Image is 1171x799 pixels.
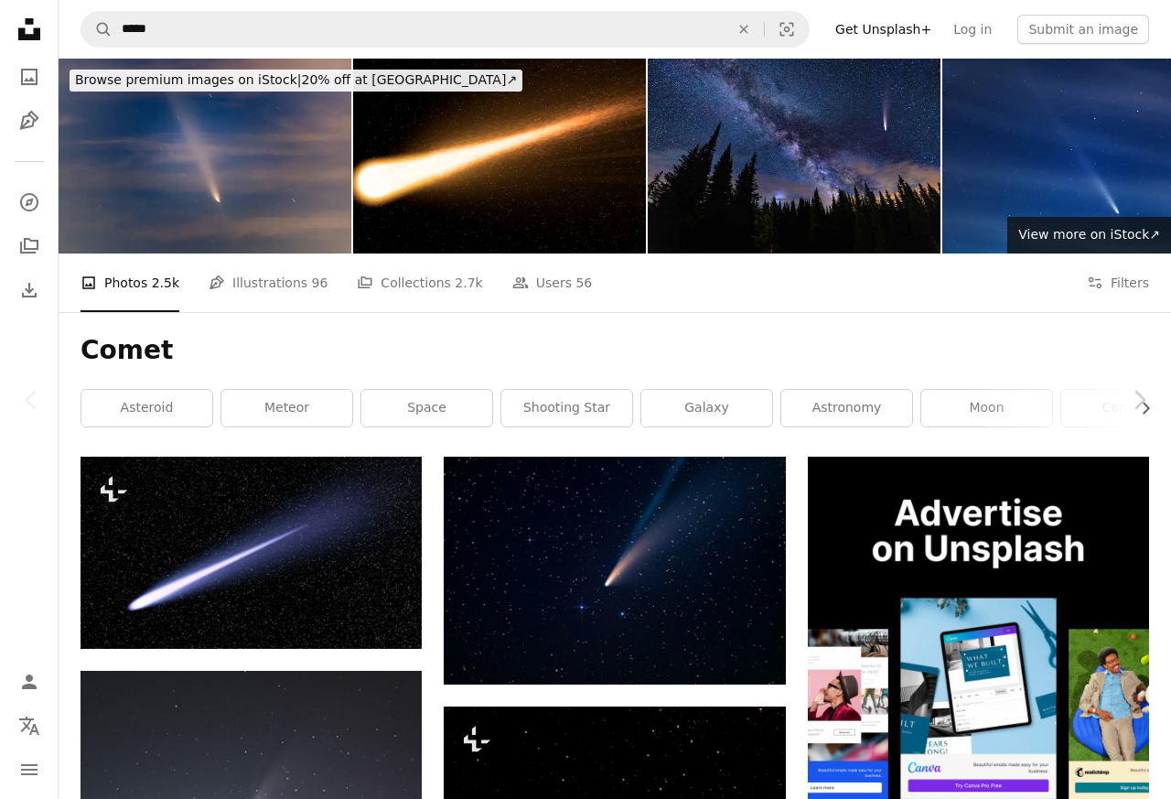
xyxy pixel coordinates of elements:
[353,59,646,254] img: Beautiful asteroid wallpaper. Space illustration. Comet background
[75,72,517,87] span: 20% off at [GEOGRAPHIC_DATA] ↗
[512,254,593,312] a: Users 56
[1007,217,1171,254] a: View more on iStock↗
[81,12,113,47] button: Search Unsplash
[81,545,422,561] a: A comet is shown in the dark sky
[59,59,351,254] img: Tsuchinshan–ATLAS C/2023 A3 comet.
[75,72,301,87] span: Browse premium images on iStock |
[81,11,810,48] form: Find visuals sitewide
[824,15,942,44] a: Get Unsplash+
[455,273,482,293] span: 2.7k
[942,15,1003,44] a: Log in
[444,457,785,685] img: a comet is seen in the night sky
[648,59,940,254] img: NEOWISE Comet in Night Sky with Milky Way Galaxy
[11,228,48,265] a: Collections
[11,59,48,95] a: Photos
[641,390,772,426] a: galaxy
[81,334,1149,367] h1: Comet
[81,390,212,426] a: asteroid
[209,254,328,312] a: Illustrations 96
[1107,312,1171,488] a: Next
[1017,15,1149,44] button: Submit an image
[11,707,48,744] button: Language
[781,390,912,426] a: astronomy
[808,457,1149,798] img: file-1635990755334-4bfd90f37242image
[1018,227,1160,242] span: View more on iStock ↗
[357,254,482,312] a: Collections 2.7k
[221,390,352,426] a: meteor
[501,390,632,426] a: shooting star
[11,272,48,308] a: Download History
[312,273,328,293] span: 96
[575,273,592,293] span: 56
[11,664,48,700] a: Log in / Sign up
[81,457,422,649] img: A comet is shown in the dark sky
[1087,254,1149,312] button: Filters
[59,59,533,103] a: Browse premium images on iStock|20% off at [GEOGRAPHIC_DATA]↗
[444,562,785,578] a: a comet is seen in the night sky
[11,103,48,139] a: Illustrations
[765,12,809,47] button: Visual search
[921,390,1052,426] a: moon
[11,184,48,221] a: Explore
[11,751,48,788] button: Menu
[724,12,764,47] button: Clear
[361,390,492,426] a: space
